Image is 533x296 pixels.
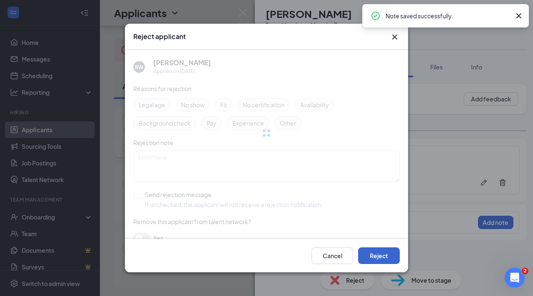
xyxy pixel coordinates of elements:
[311,247,353,264] button: Cancel
[371,11,381,21] svg: CheckmarkCircle
[514,11,524,21] svg: Cross
[522,268,528,274] span: 2
[505,268,525,288] iframe: Intercom live chat
[386,11,511,21] div: Note saved successfully.
[358,247,400,264] button: Reject
[133,32,186,41] h3: Reject applicant
[390,32,400,42] svg: Cross
[390,32,400,42] button: Close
